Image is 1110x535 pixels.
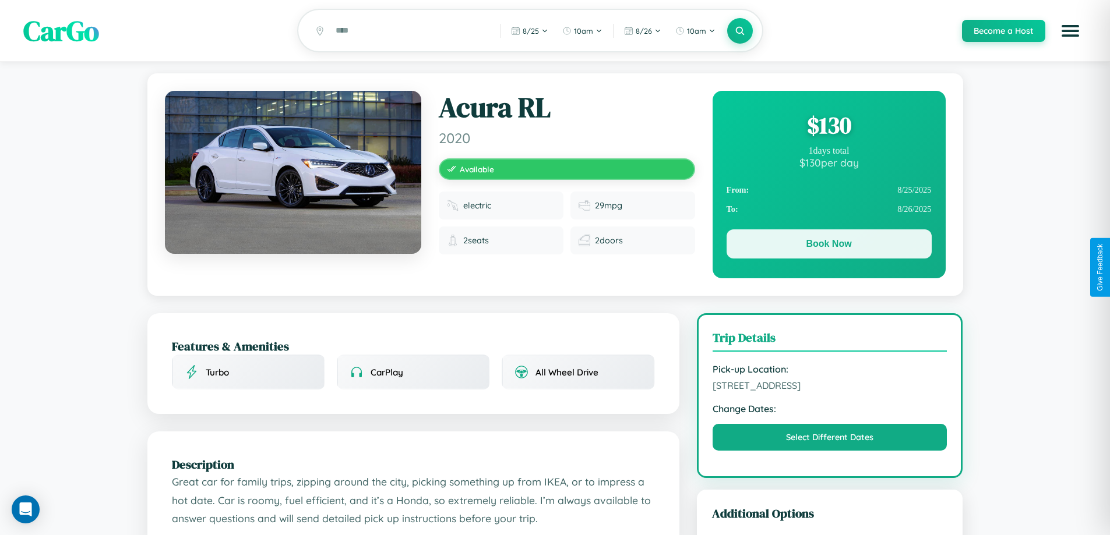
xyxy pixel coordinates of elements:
img: Doors [579,235,590,246]
strong: Change Dates: [713,403,947,414]
span: 2 doors [595,235,623,246]
p: Great car for family trips, zipping around the city, picking something up from IKEA, or to impres... [172,473,655,528]
h2: Description [172,456,655,473]
span: Available [460,164,494,174]
h3: Additional Options [712,505,948,522]
span: [STREET_ADDRESS] [713,380,947,391]
div: Open Intercom Messenger [12,495,40,523]
span: 2020 [439,129,695,147]
div: Give Feedback [1096,244,1104,291]
div: 1 days total [727,146,932,156]
button: 8/25 [505,22,554,40]
span: CarPlay [371,367,403,378]
button: 8/26 [618,22,667,40]
h2: Features & Amenities [172,338,655,355]
span: 2 seats [463,235,489,246]
span: electric [463,200,491,211]
span: 10am [574,26,593,36]
div: 8 / 25 / 2025 [727,180,932,200]
button: Select Different Dates [713,424,947,451]
button: 10am [556,22,608,40]
button: Open menu [1054,15,1087,47]
span: All Wheel Drive [535,367,598,378]
span: 8 / 25 [523,26,539,36]
button: Become a Host [962,20,1045,42]
img: Fuel efficiency [579,200,590,211]
span: 8 / 26 [636,26,652,36]
div: $ 130 per day [727,156,932,169]
strong: From: [727,185,749,195]
span: Turbo [206,367,229,378]
h3: Trip Details [713,329,947,352]
span: 29 mpg [595,200,622,211]
button: 10am [669,22,721,40]
span: 10am [687,26,706,36]
strong: To: [727,204,738,214]
div: 8 / 26 / 2025 [727,200,932,219]
span: CarGo [23,12,99,50]
img: Seats [447,235,459,246]
img: Fuel type [447,200,459,211]
button: Book Now [727,229,932,258]
img: Acura RL 2020 [165,91,421,254]
h1: Acura RL [439,91,695,125]
strong: Pick-up Location: [713,363,947,375]
div: $ 130 [727,109,932,141]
